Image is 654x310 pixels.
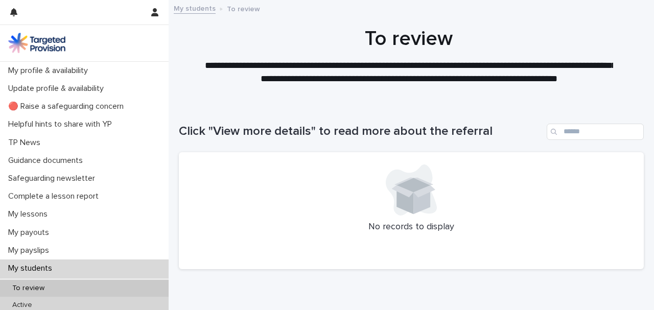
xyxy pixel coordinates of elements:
[4,84,112,93] p: Update profile & availability
[4,301,40,309] p: Active
[179,124,543,139] h1: Click "View more details" to read more about the referral
[4,138,49,148] p: TP News
[547,124,644,140] input: Search
[8,33,65,53] img: M5nRWzHhSzIhMunXDL62
[4,156,91,165] p: Guidance documents
[174,2,216,14] a: My students
[4,246,57,255] p: My payslips
[4,66,96,76] p: My profile & availability
[4,120,120,129] p: Helpful hints to share with YP
[4,174,103,183] p: Safeguarding newsletter
[4,228,57,237] p: My payouts
[4,264,60,273] p: My students
[4,192,107,201] p: Complete a lesson report
[4,209,56,219] p: My lessons
[179,27,639,51] h1: To review
[4,284,53,293] p: To review
[4,102,132,111] p: 🔴 Raise a safeguarding concern
[191,222,632,233] p: No records to display
[227,3,260,14] p: To review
